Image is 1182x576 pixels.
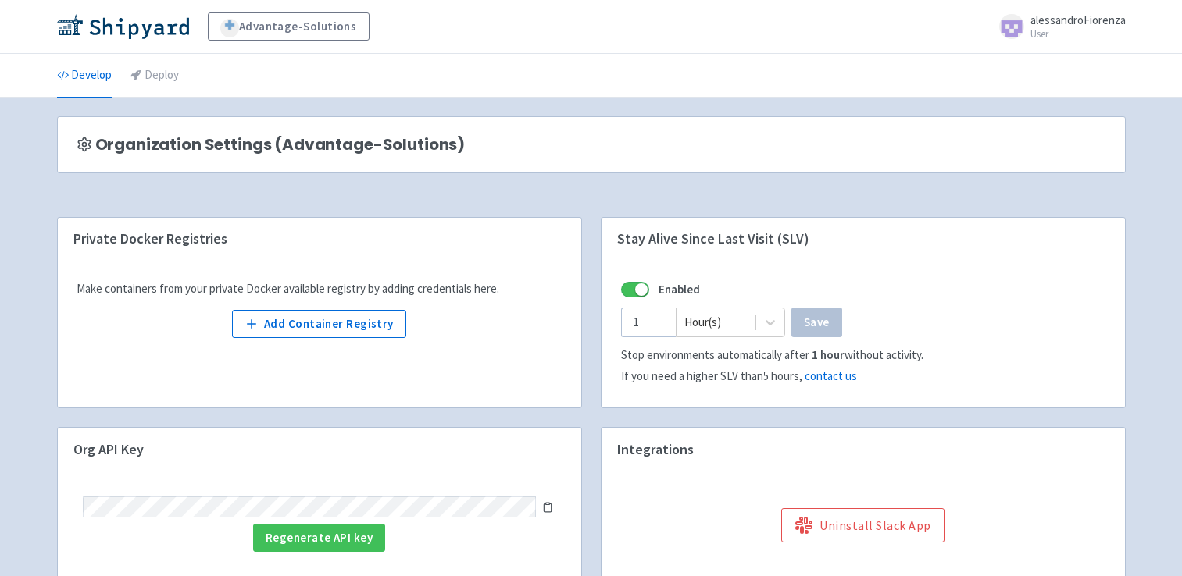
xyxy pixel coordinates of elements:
[602,218,1125,261] h4: Stay Alive Since Last Visit (SLV)
[1030,29,1126,39] small: User
[805,368,857,383] a: contact us
[791,308,842,337] button: Save
[602,428,1125,471] h4: Integrations
[990,14,1126,39] a: alessandroFiorenza User
[57,14,189,39] img: Shipyard logo
[208,12,370,41] a: Advantage-Solutions
[621,347,1105,364] div: Stop environments automatically after without activity.
[130,54,179,98] a: Deploy
[621,308,676,337] input: -
[812,347,845,362] b: 1 hour
[77,280,562,298] div: Make containers from your private Docker available registry by adding credentials here.
[58,428,581,471] h4: Org API Key
[95,136,466,154] span: Organization Settings (Advantage-Solutions)
[58,218,581,261] h4: Private Docker Registries
[253,524,385,552] button: Regenerate API key
[57,54,112,98] a: Develop
[1030,12,1126,27] span: alessandroFiorenza
[659,281,700,299] b: Enabled
[232,310,406,338] button: Add Container Registry
[781,508,944,542] button: Uninstall Slack App
[621,368,1105,386] div: If you need a higher SLV than 5 hours ,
